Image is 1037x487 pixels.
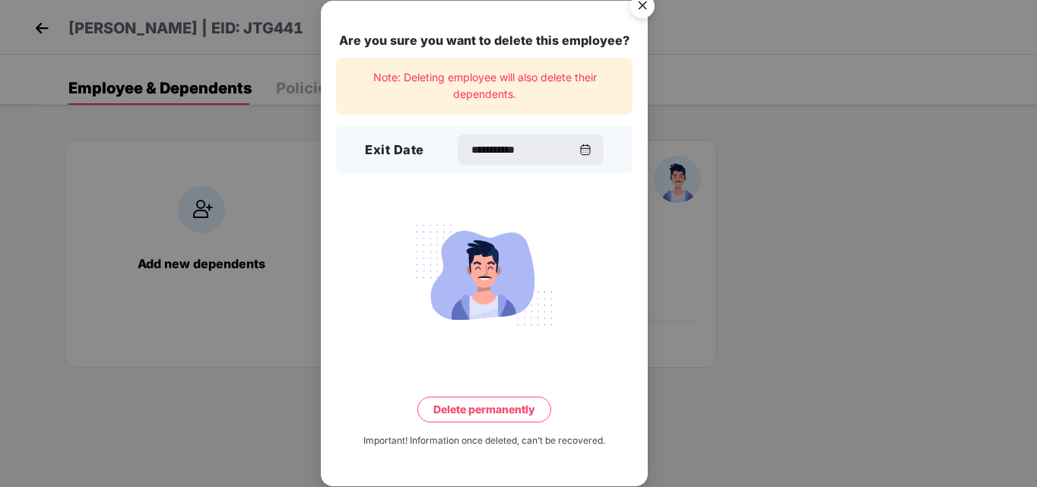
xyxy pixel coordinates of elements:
button: Delete permanently [417,397,551,422]
div: Note: Deleting employee will also delete their dependents. [336,58,633,115]
div: Are you sure you want to delete this employee? [336,31,633,50]
h3: Exit Date [365,141,424,160]
div: Important! Information once deleted, can’t be recovered. [363,434,605,448]
img: svg+xml;base64,PHN2ZyBpZD0iQ2FsZW5kYXItMzJ4MzIiIHhtbG5zPSJodHRwOi8vd3d3LnczLm9yZy8yMDAwL3N2ZyIgd2... [579,144,591,156]
img: svg+xml;base64,PHN2ZyB4bWxucz0iaHR0cDovL3d3dy53My5vcmcvMjAwMC9zdmciIHdpZHRoPSIyMjQiIGhlaWdodD0iMT... [399,216,569,334]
